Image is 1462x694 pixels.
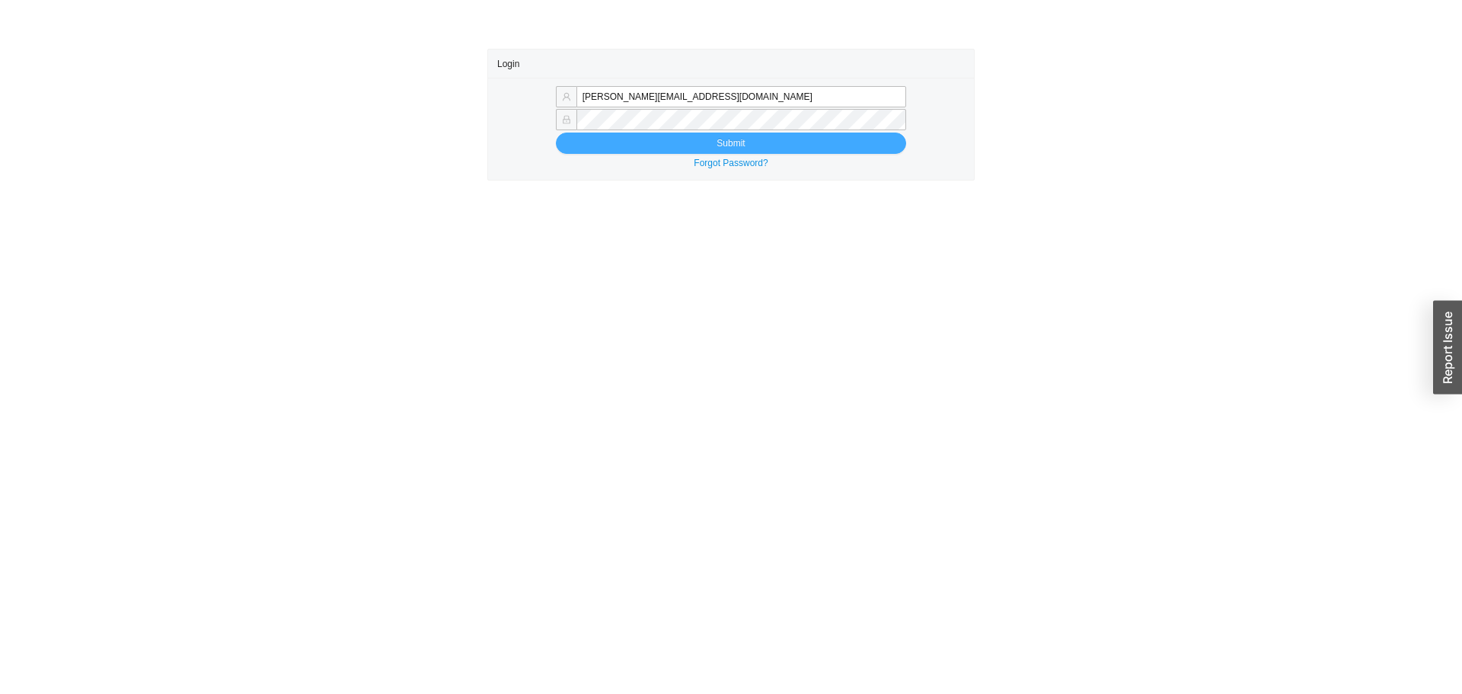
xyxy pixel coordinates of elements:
[556,133,906,154] button: Submit
[562,115,571,124] span: lock
[562,92,571,101] span: user
[694,158,768,168] a: Forgot Password?
[576,86,906,107] input: Email
[717,136,745,151] span: Submit
[497,50,965,78] div: Login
